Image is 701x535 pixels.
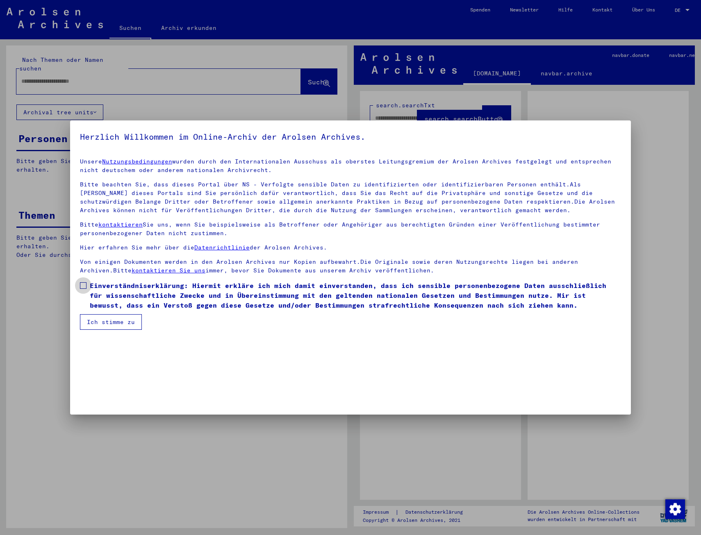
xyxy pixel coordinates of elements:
h5: Herzlich Willkommen im Online-Archiv der Arolsen Archives. [80,130,621,143]
a: Datenrichtlinie [194,244,250,251]
a: kontaktieren [98,221,143,228]
div: Zustimmung ändern [665,499,685,519]
p: Hier erfahren Sie mehr über die der Arolsen Archives. [80,243,621,252]
p: Bitte Sie uns, wenn Sie beispielsweise als Betroffener oder Angehöriger aus berechtigten Gründen ... [80,220,621,238]
span: Einverständniserklärung: Hiermit erkläre ich mich damit einverstanden, dass ich sensible personen... [90,281,621,310]
a: kontaktieren Sie uns [132,267,205,274]
button: Ich stimme zu [80,314,142,330]
p: Unsere wurden durch den Internationalen Ausschuss als oberstes Leitungsgremium der Arolsen Archiv... [80,157,621,175]
img: Zustimmung ändern [665,499,685,519]
p: Bitte beachten Sie, dass dieses Portal über NS - Verfolgte sensible Daten zu identifizierten oder... [80,180,621,215]
a: Nutzungsbedingungen [102,158,172,165]
p: Von einigen Dokumenten werden in den Arolsen Archives nur Kopien aufbewahrt.Die Originale sowie d... [80,258,621,275]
